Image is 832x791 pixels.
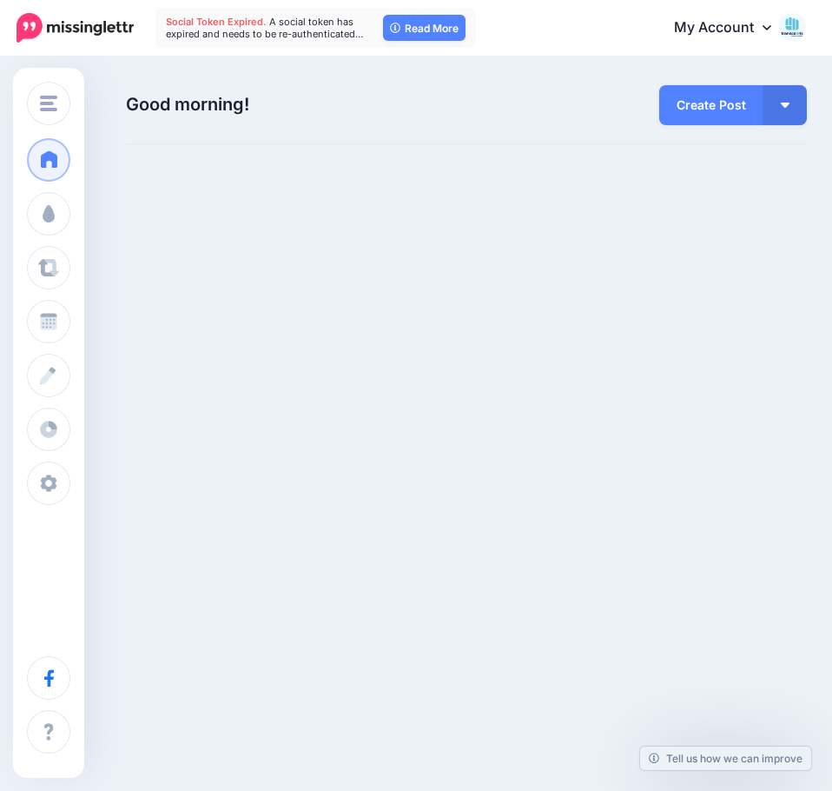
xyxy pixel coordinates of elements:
span: Good morning! [126,94,249,115]
a: Read More [383,15,466,41]
span: Social Token Expired. [166,16,267,28]
a: Create Post [659,85,763,125]
img: arrow-down-white.png [781,103,789,108]
a: My Account [657,7,806,50]
img: Missinglettr [17,13,134,43]
span: A social token has expired and needs to be re-authenticated… [166,16,364,40]
img: menu.png [40,96,57,111]
a: Tell us how we can improve [640,747,811,770]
